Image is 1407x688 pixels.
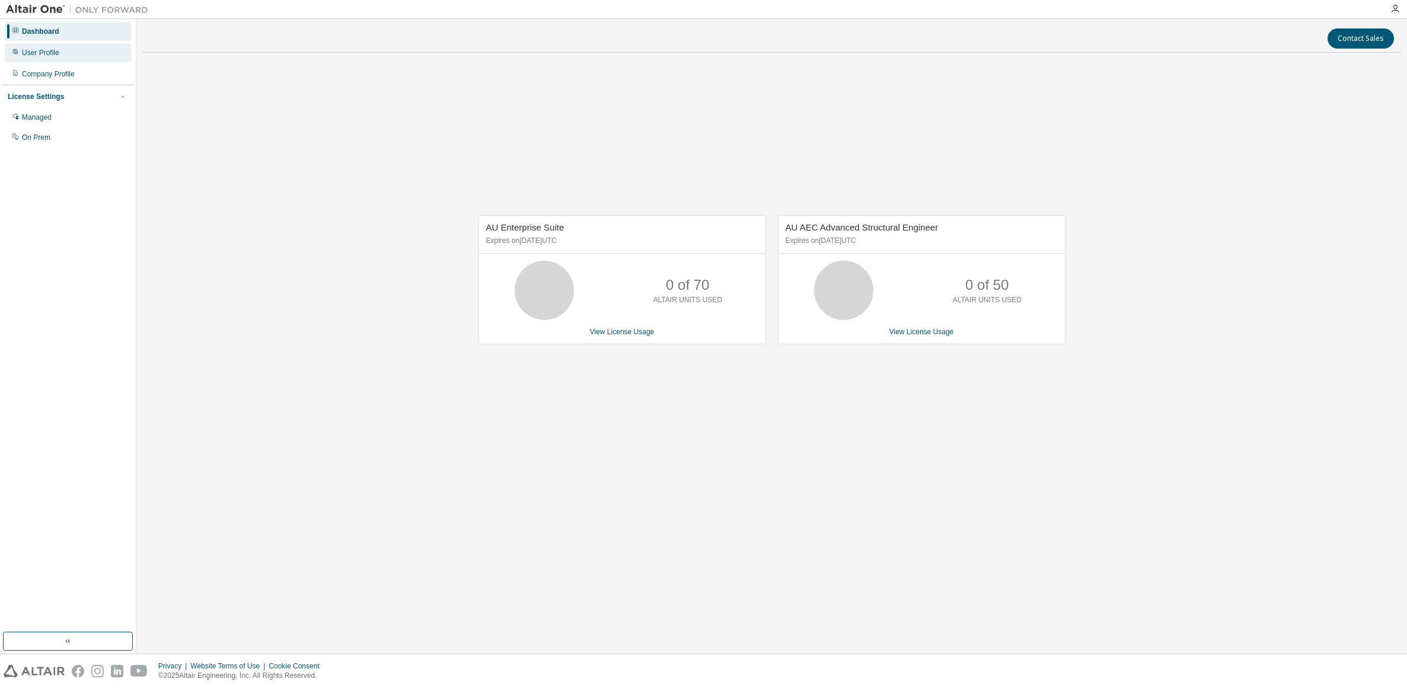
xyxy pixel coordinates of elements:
p: ALTAIR UNITS USED [653,295,722,305]
button: Contact Sales [1328,28,1394,49]
div: Company Profile [22,69,75,79]
div: Dashboard [22,27,59,36]
span: AU AEC Advanced Structural Engineer [786,222,939,232]
p: Expires on [DATE] UTC [486,236,755,246]
img: facebook.svg [72,665,84,677]
img: altair_logo.svg [4,665,65,677]
p: © 2025 Altair Engineering, Inc. All Rights Reserved. [158,671,327,681]
img: Altair One [6,4,154,15]
img: linkedin.svg [111,665,123,677]
div: License Settings [8,92,64,101]
div: Website Terms of Use [190,661,269,671]
a: View License Usage [889,328,954,336]
p: 0 of 50 [965,275,1009,295]
span: AU Enterprise Suite [486,222,564,232]
p: Expires on [DATE] UTC [786,236,1055,246]
div: On Prem [22,133,50,142]
p: ALTAIR UNITS USED [953,295,1022,305]
a: View License Usage [590,328,655,336]
div: Privacy [158,661,190,671]
p: 0 of 70 [666,275,709,295]
img: instagram.svg [91,665,104,677]
div: Cookie Consent [269,661,326,671]
div: Managed [22,113,52,122]
img: youtube.svg [130,665,148,677]
div: User Profile [22,48,59,57]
